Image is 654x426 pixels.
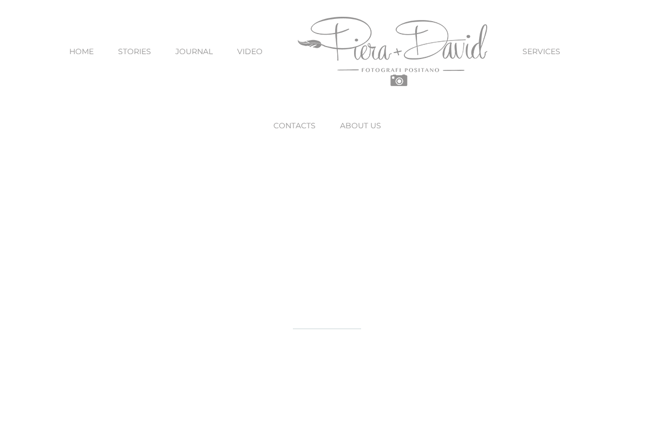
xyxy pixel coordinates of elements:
[237,29,263,74] a: VIDEO
[69,29,94,74] a: HOME
[175,48,213,55] span: JOURNAL
[298,17,487,86] img: Piera Plus David Photography Positano Logo
[522,48,560,55] span: SERVICES
[237,48,263,55] span: VIDEO
[118,29,151,74] a: STORIES
[273,122,316,129] span: CONTACTS
[522,29,560,74] a: SERVICES
[160,390,494,425] em: Let's go on an adventure together
[118,48,151,55] span: STORIES
[69,48,94,55] span: HOME
[175,29,213,74] a: JOURNAL
[340,103,381,148] a: ABOUT US
[273,103,316,148] a: CONTACTS
[340,122,381,129] span: ABOUT US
